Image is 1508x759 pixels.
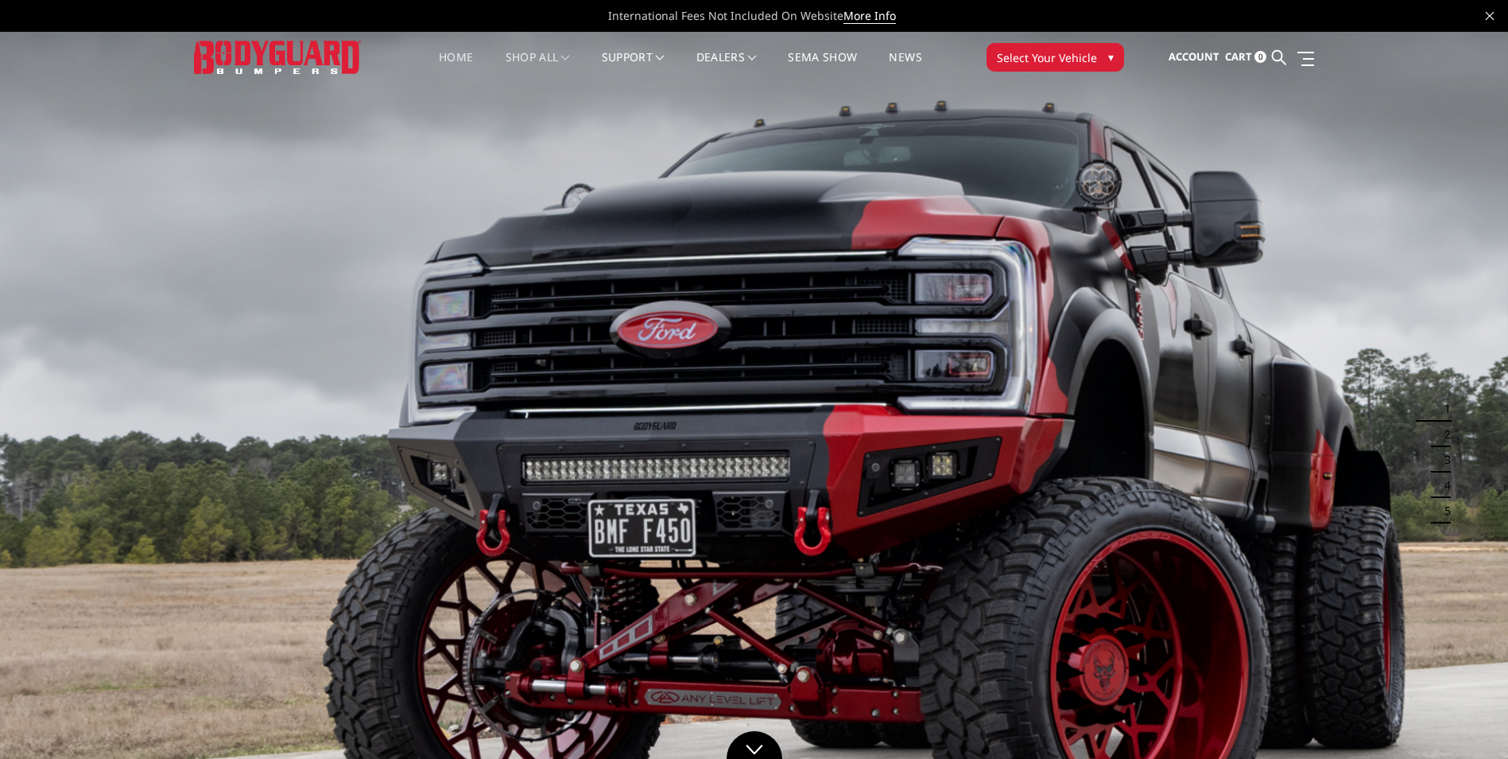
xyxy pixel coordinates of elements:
a: Accessories [496,212,666,242]
span: Select Your Vehicle [997,49,1097,66]
button: 3 of 5 [1435,447,1451,473]
button: 1 of 5 [1435,396,1451,422]
span: 0 [1254,51,1266,63]
a: SEMA Show [788,52,857,83]
a: shop all [506,52,570,83]
a: Cart 0 [1225,36,1266,79]
button: 5 of 5 [1435,498,1451,524]
a: More Info [843,8,896,24]
a: Account [1169,36,1219,79]
a: Home [439,52,473,83]
button: 2 of 5 [1435,422,1451,447]
a: Bronco [496,91,666,121]
span: Cart [1225,49,1252,64]
button: 4 of 5 [1435,473,1451,498]
span: Account [1169,49,1219,64]
a: Jeep [496,151,666,181]
a: News [889,52,921,83]
a: Click to Down [727,731,782,759]
a: Replacement Parts [496,181,666,212]
a: #TeamBodyguard Gear [496,242,666,272]
button: Select Your Vehicle [987,43,1124,72]
a: Dealers [696,52,757,83]
span: ▾ [1108,49,1114,65]
a: Truck [496,121,666,151]
img: BODYGUARD BUMPERS [194,41,361,73]
a: Support [602,52,665,83]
